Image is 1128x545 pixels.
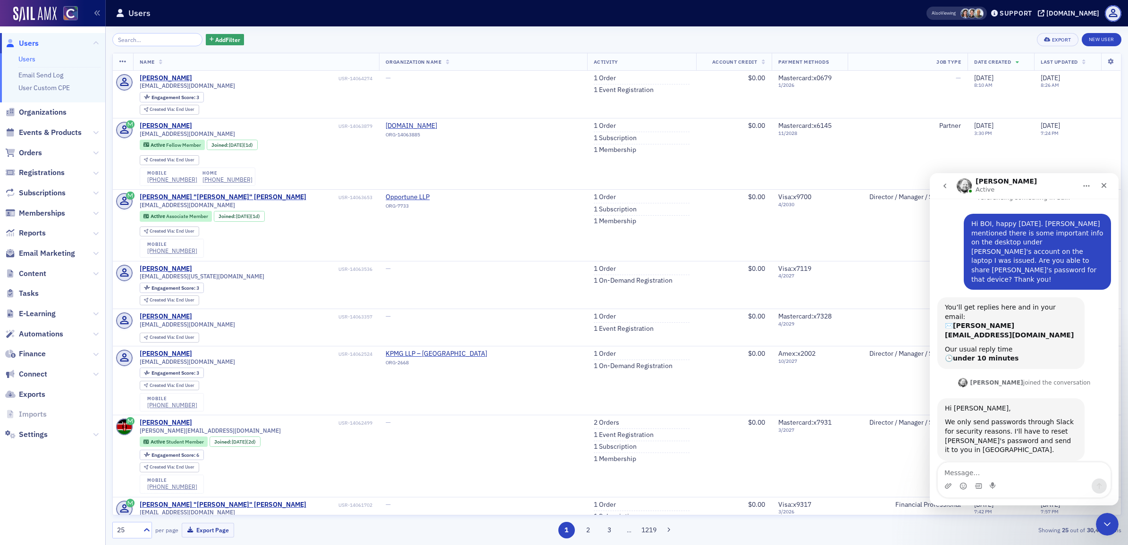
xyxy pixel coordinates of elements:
[974,121,993,130] span: [DATE]
[151,213,166,219] span: Active
[19,127,82,138] span: Events & Products
[386,193,471,201] a: Opportune LLP
[960,8,970,18] span: Stacy Svendsen
[143,439,203,445] a: Active Student Member
[974,59,1011,65] span: Date Created
[150,228,176,234] span: Created Via :
[19,38,39,49] span: Users
[748,121,765,130] span: $0.00
[956,74,961,82] span: —
[117,525,138,535] div: 25
[19,228,46,238] span: Reports
[150,298,194,303] div: End User
[5,127,82,138] a: Events & Products
[19,188,66,198] span: Subscriptions
[594,265,616,273] a: 1 Order
[778,509,841,515] span: 3 / 2026
[206,34,244,46] button: AddFilter
[147,176,197,183] a: [PHONE_NUMBER]
[594,325,654,333] a: 1 Event Registration
[5,208,65,218] a: Memberships
[140,59,155,65] span: Name
[194,75,372,82] div: USR-14064274
[580,522,596,538] button: 2
[594,431,654,439] a: 1 Event Registration
[19,268,46,279] span: Content
[19,107,67,117] span: Organizations
[932,10,956,17] span: Viewing
[147,247,197,254] div: [PHONE_NUMBER]
[641,522,657,538] button: 1219
[386,500,391,509] span: —
[386,264,391,273] span: —
[386,122,471,130] a: [DOMAIN_NAME]
[854,501,961,509] div: Financial Professional
[594,122,616,130] a: 1 Order
[207,140,258,150] div: Joined: 2025-10-02 00:00:00
[712,59,757,65] span: Account Credit
[778,121,832,130] span: Mastercard : x6145
[778,427,841,433] span: 3 / 2027
[594,59,618,65] span: Activity
[558,522,575,538] button: 1
[778,201,841,208] span: 4 / 2030
[5,148,42,158] a: Orders
[386,122,471,130] span: Beancount.co
[166,213,208,219] span: Associate Member
[791,526,1121,534] div: Showing out of items
[140,193,306,201] a: [PERSON_NAME] "[PERSON_NAME]" [PERSON_NAME]
[150,465,194,470] div: End User
[214,439,232,445] span: Joined :
[140,226,199,236] div: Created Via: End User
[152,285,199,291] div: 3
[150,382,176,388] span: Created Via :
[5,389,45,400] a: Exports
[778,321,841,327] span: 4 / 2029
[140,436,208,447] div: Active: Active: Student Member
[778,82,841,88] span: 1 / 2026
[18,55,35,63] a: Users
[140,312,192,321] div: [PERSON_NAME]
[18,84,70,92] a: User Custom CPE
[1046,9,1099,17] div: [DOMAIN_NAME]
[140,501,306,509] a: [PERSON_NAME] "[PERSON_NAME]" [PERSON_NAME]
[1052,37,1071,42] div: Export
[152,95,199,100] div: 3
[5,349,46,359] a: Finance
[140,273,264,280] span: [EMAIL_ADDRESS][US_STATE][DOMAIN_NAME]
[150,334,176,340] span: Created Via :
[140,350,192,358] div: [PERSON_NAME]
[194,351,372,357] div: USR-14062524
[140,368,204,378] div: Engagement Score: 3
[974,82,993,88] time: 8:10 AM
[63,6,78,21] img: SailAMX
[386,350,487,358] span: KPMG LLP – Denver
[386,312,391,320] span: —
[594,277,673,285] a: 1 On-Demand Registration
[932,10,941,16] div: Also
[594,74,616,83] a: 1 Order
[936,59,961,65] span: Job Type
[5,329,63,339] a: Automations
[140,140,205,150] div: Active: Active: Fellow Member
[594,193,616,201] a: 1 Order
[386,74,391,82] span: —
[778,358,841,364] span: 10 / 2027
[967,8,977,18] span: Pamela Galey-Coleman
[140,122,192,130] a: [PERSON_NAME]
[748,312,765,320] span: $0.00
[623,526,636,534] span: …
[202,176,253,183] a: [PHONE_NUMBER]
[150,297,176,303] span: Created Via :
[778,74,832,82] span: Mastercard : x0679
[594,86,654,94] a: 1 Event Registration
[386,59,441,65] span: Organization Name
